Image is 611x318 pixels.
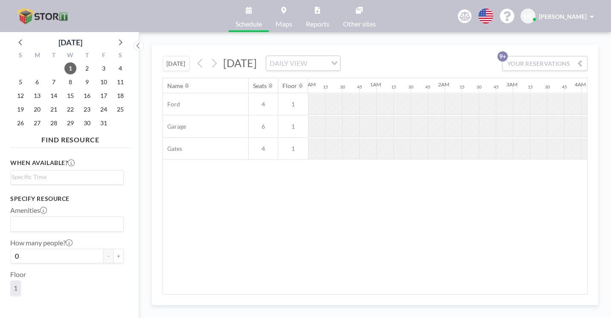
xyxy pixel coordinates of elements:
[81,62,93,74] span: Thursday, October 2, 2025
[438,81,449,88] div: 2AM
[98,76,110,88] span: Friday, October 10, 2025
[12,50,29,62] div: S
[506,81,518,88] div: 3AM
[249,100,278,108] span: 4
[163,145,182,153] span: Gates
[15,117,26,129] span: Sunday, October 26, 2025
[113,249,124,263] button: +
[10,195,124,203] h3: Specify resource
[46,50,62,62] div: T
[528,84,533,90] div: 15
[266,56,340,71] div: Search for option
[167,82,183,90] div: Name
[64,90,76,102] span: Wednesday, October 15, 2025
[112,50,128,62] div: S
[343,21,376,27] span: Other sites
[15,103,26,115] span: Sunday, October 19, 2025
[502,56,588,71] button: YOUR RESERVATIONS9+
[12,172,119,182] input: Search for option
[48,76,60,88] span: Tuesday, October 7, 2025
[81,103,93,115] span: Thursday, October 23, 2025
[494,84,499,90] div: 45
[498,51,508,62] p: 9+
[14,8,73,25] img: organization-logo
[477,84,482,90] div: 30
[163,100,180,108] span: Ford
[249,123,278,130] span: 6
[310,58,326,69] input: Search for option
[98,90,110,102] span: Friday, October 17, 2025
[48,117,60,129] span: Tuesday, October 28, 2025
[81,76,93,88] span: Thursday, October 9, 2025
[64,76,76,88] span: Wednesday, October 8, 2025
[11,217,123,231] div: Search for option
[10,270,26,279] label: Floor
[81,90,93,102] span: Thursday, October 16, 2025
[545,84,550,90] div: 30
[575,81,586,88] div: 4AM
[15,76,26,88] span: Sunday, October 5, 2025
[95,50,112,62] div: F
[10,206,47,215] label: Amenities
[81,117,93,129] span: Thursday, October 30, 2025
[12,218,119,230] input: Search for option
[278,145,308,153] span: 1
[253,82,267,90] div: Seats
[98,62,110,74] span: Friday, October 3, 2025
[10,238,73,247] label: How many people?
[302,81,316,88] div: 12AM
[340,84,345,90] div: 30
[58,36,82,48] div: [DATE]
[223,56,257,69] span: [DATE]
[460,84,465,90] div: 15
[114,62,126,74] span: Saturday, October 4, 2025
[10,132,131,144] h4: FIND RESOURCE
[64,62,76,74] span: Wednesday, October 1, 2025
[425,84,431,90] div: 45
[48,90,60,102] span: Tuesday, October 14, 2025
[103,249,113,263] button: -
[114,76,126,88] span: Saturday, October 11, 2025
[14,284,17,292] span: 1
[278,100,308,108] span: 1
[15,90,26,102] span: Sunday, October 12, 2025
[249,145,278,153] span: 4
[268,58,309,69] span: DAILY VIEW
[64,117,76,129] span: Wednesday, October 29, 2025
[29,50,46,62] div: M
[524,12,533,20] span: MC
[236,21,262,27] span: Schedule
[98,117,110,129] span: Friday, October 31, 2025
[357,84,362,90] div: 45
[282,82,297,90] div: Floor
[114,103,126,115] span: Saturday, October 25, 2025
[98,103,110,115] span: Friday, October 24, 2025
[114,90,126,102] span: Saturday, October 18, 2025
[79,50,95,62] div: T
[62,50,79,62] div: W
[31,76,43,88] span: Monday, October 6, 2025
[323,84,328,90] div: 15
[163,56,189,71] button: [DATE]
[539,13,587,20] span: [PERSON_NAME]
[562,84,567,90] div: 45
[306,21,329,27] span: Reports
[408,84,413,90] div: 30
[11,171,123,183] div: Search for option
[31,90,43,102] span: Monday, October 13, 2025
[278,123,308,130] span: 1
[64,103,76,115] span: Wednesday, October 22, 2025
[276,21,292,27] span: Maps
[48,103,60,115] span: Tuesday, October 21, 2025
[163,123,186,130] span: Garage
[31,103,43,115] span: Monday, October 20, 2025
[370,81,381,88] div: 1AM
[391,84,396,90] div: 15
[31,117,43,129] span: Monday, October 27, 2025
